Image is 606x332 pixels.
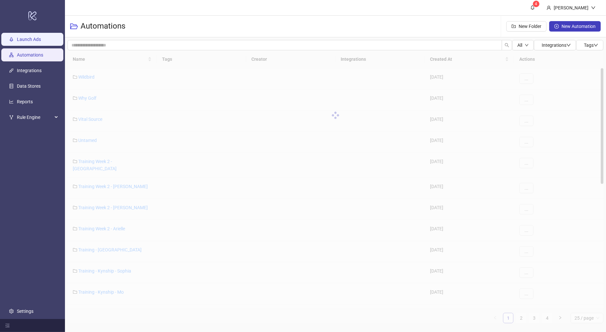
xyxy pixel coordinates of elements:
div: [PERSON_NAME] [551,4,591,11]
span: Tags [584,43,598,48]
h3: Automations [81,21,125,32]
span: folder-open [70,22,78,30]
button: Alldown [512,40,534,50]
span: Integrations [542,43,571,48]
span: down [594,43,598,47]
button: New Folder [506,21,547,32]
button: Tagsdown [576,40,603,50]
span: 4 [535,2,537,6]
span: search [505,43,509,47]
span: down [566,43,571,47]
span: Rule Engine [17,111,53,124]
span: All [517,43,522,48]
sup: 4 [533,1,539,7]
button: Integrationsdown [534,40,576,50]
span: user [547,6,551,10]
span: New Automation [562,24,596,29]
span: down [525,43,529,47]
span: New Folder [519,24,541,29]
button: New Automation [549,21,601,32]
a: Reports [17,99,33,104]
a: Settings [17,309,33,314]
span: bell [530,5,535,10]
span: fork [9,115,14,120]
span: down [591,6,596,10]
span: folder-add [511,24,516,29]
span: menu-fold [5,323,10,328]
a: Launch Ads [17,37,41,42]
a: Automations [17,52,43,57]
a: Data Stores [17,83,41,89]
a: Integrations [17,68,42,73]
span: plus-circle [554,24,559,29]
